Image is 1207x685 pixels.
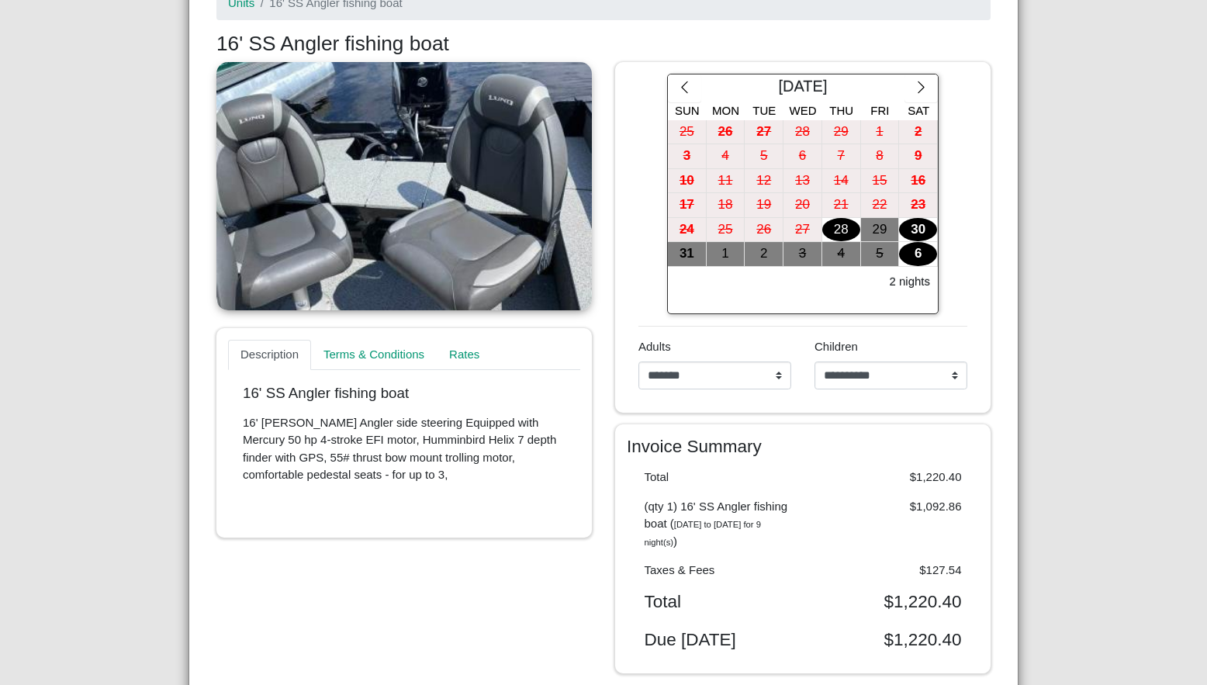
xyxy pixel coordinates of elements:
button: 29 [822,120,861,145]
div: 31 [668,242,706,266]
button: 13 [783,169,822,194]
svg: chevron left [677,80,692,95]
button: 3 [668,144,707,169]
div: (qty 1) 16' SS Angler fishing boat ( ) [633,498,804,551]
button: 1 [707,242,745,267]
button: 6 [783,144,822,169]
button: 21 [822,193,861,218]
a: Description [228,340,311,371]
button: 11 [707,169,745,194]
button: 7 [822,144,861,169]
span: Sun [675,104,700,117]
div: 1 [707,242,745,266]
div: 10 [668,169,706,193]
div: $1,220.40 [803,469,974,486]
button: 23 [899,193,938,218]
div: $1,092.86 [803,498,974,551]
div: 20 [783,193,821,217]
div: 7 [822,144,860,168]
button: 27 [745,120,783,145]
div: 18 [707,193,745,217]
button: 26 [707,120,745,145]
div: Taxes & Fees [633,562,804,579]
span: Fri [870,104,889,117]
button: 22 [861,193,900,218]
div: 6 [783,144,821,168]
div: $127.54 [803,562,974,579]
div: $1,220.40 [803,629,974,650]
button: 4 [822,242,861,267]
div: 9 [899,144,937,168]
div: 26 [745,218,783,242]
div: 23 [899,193,937,217]
button: 29 [861,218,900,243]
div: 16 [899,169,937,193]
button: 10 [668,169,707,194]
div: $1,220.40 [803,591,974,612]
div: 25 [707,218,745,242]
div: 11 [707,169,745,193]
button: 5 [745,144,783,169]
div: 28 [822,218,860,242]
div: Total [633,469,804,486]
button: 2 [899,120,938,145]
button: 14 [822,169,861,194]
button: chevron right [904,74,938,102]
div: 17 [668,193,706,217]
a: Rates [437,340,492,371]
h4: Invoice Summary [627,436,979,457]
div: 27 [783,218,821,242]
svg: chevron right [914,80,929,95]
h3: 16' SS Angler fishing boat [216,32,991,57]
div: 4 [822,242,860,266]
button: 5 [861,242,900,267]
p: 16' [PERSON_NAME] Angler side steering Equipped with Mercury 50 hp 4-stroke EFI motor, Humminbird... [243,414,565,484]
div: 28 [783,120,821,144]
div: 1 [861,120,899,144]
div: 22 [861,193,899,217]
button: 28 [822,218,861,243]
div: Due [DATE] [633,629,804,650]
button: 3 [783,242,822,267]
div: 5 [861,242,899,266]
i: [DATE] to [DATE] for 9 night(s) [645,520,761,547]
div: 24 [668,218,706,242]
span: Children [814,340,858,353]
div: 30 [899,218,937,242]
button: 30 [899,218,938,243]
button: 27 [783,218,822,243]
div: 13 [783,169,821,193]
div: 21 [822,193,860,217]
div: 8 [861,144,899,168]
button: 1 [861,120,900,145]
div: 27 [745,120,783,144]
div: 6 [899,242,937,266]
button: 9 [899,144,938,169]
div: 2 [745,242,783,266]
span: Thu [829,104,853,117]
button: 26 [745,218,783,243]
button: 17 [668,193,707,218]
div: 25 [668,120,706,144]
span: Tue [752,104,776,117]
div: 29 [861,218,899,242]
button: 20 [783,193,822,218]
div: 2 [899,120,937,144]
button: 24 [668,218,707,243]
button: 18 [707,193,745,218]
div: 3 [668,144,706,168]
button: 8 [861,144,900,169]
div: 12 [745,169,783,193]
div: 29 [822,120,860,144]
span: Adults [638,340,671,353]
button: chevron left [668,74,701,102]
button: 6 [899,242,938,267]
button: 25 [668,120,707,145]
p: 16' SS Angler fishing boat [243,385,565,403]
div: 5 [745,144,783,168]
span: Sat [908,104,929,117]
button: 25 [707,218,745,243]
button: 12 [745,169,783,194]
div: 26 [707,120,745,144]
h6: 2 nights [889,275,930,289]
